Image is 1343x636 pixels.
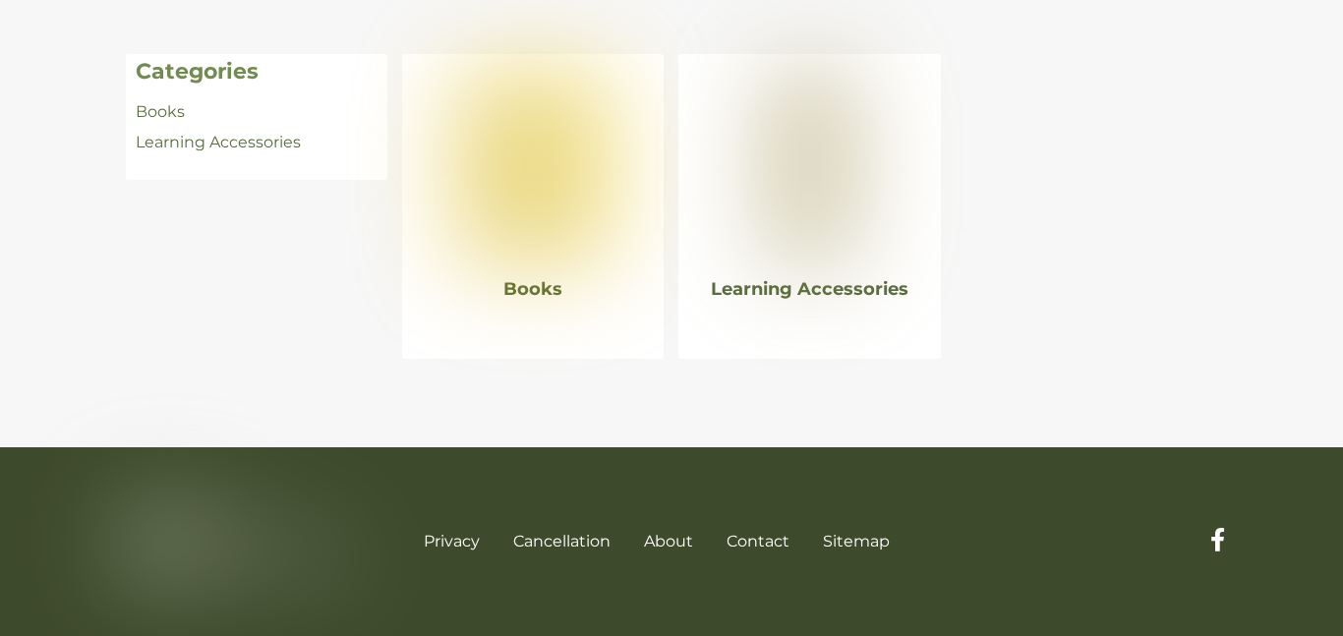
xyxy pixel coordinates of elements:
a: Books [136,102,185,121]
a: Learning Accessories [136,133,301,151]
a: Cancellation [513,532,611,550]
a: Privacy [424,532,480,550]
a: Books [503,278,562,300]
a: Sitemap [823,532,890,550]
h4: Categories [136,59,378,85]
a: About [644,532,693,550]
a: Learning Accessories [711,278,908,300]
img: The Golfing Machine [119,496,355,587]
a: Contact [727,532,789,550]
